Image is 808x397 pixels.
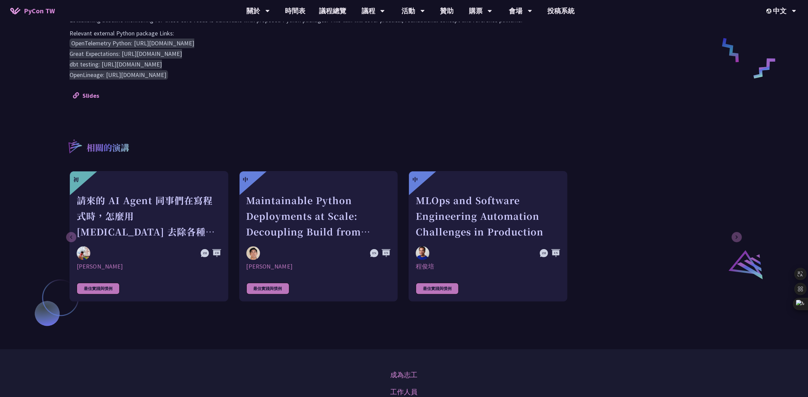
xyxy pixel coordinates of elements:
[409,171,567,302] a: 中 MLOps and Software Engineering Automation Challenges in Production 程俊培 程俊培 最佳實踐與慣例
[416,246,429,260] img: 程俊培
[77,193,221,240] div: 請來的 AI Agent 同事們在寫程式時，怎麼用 [MEDICAL_DATA] 去除各種幻想與盲點
[58,129,91,163] img: r3.8d01567.svg
[73,92,99,100] a: Slides
[87,141,129,155] p: 相關的演講
[246,246,260,260] img: Justin Lee
[77,283,120,294] div: 最佳實踐與慣例
[246,193,391,240] div: Maintainable Python Deployments at Scale: Decoupling Build from Runtime
[77,246,90,260] img: Keith Yang
[246,283,289,294] div: 最佳實踐與慣例
[70,39,194,80] code: OpenTelemetry Python: [URL][DOMAIN_NAME] Great Expectations: [URL][DOMAIN_NAME] dbt testing: [URL...
[412,175,418,184] div: 中
[70,171,228,302] a: 初 請來的 AI Agent 同事們在寫程式時，怎麼用 [MEDICAL_DATA] 去除各種幻想與盲點 Keith Yang [PERSON_NAME] 最佳實踐與慣例
[416,283,459,294] div: 最佳實踐與慣例
[416,193,560,240] div: MLOps and Software Engineering Automation Challenges in Production
[24,6,55,16] span: PyCon TW
[3,2,62,19] a: PyCon TW
[243,175,248,184] div: 中
[246,262,391,271] div: [PERSON_NAME]
[416,262,560,271] div: 程俊培
[73,175,79,184] div: 初
[391,370,418,380] a: 成為志工
[70,28,738,38] p: Relevant external Python package Links:
[77,262,221,271] div: [PERSON_NAME]
[239,171,398,302] a: 中 Maintainable Python Deployments at Scale: Decoupling Build from Runtime Justin Lee [PERSON_NAME...
[391,387,418,397] a: 工作人員
[766,9,773,14] img: Locale Icon
[10,7,20,14] img: Home icon of PyCon TW 2025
